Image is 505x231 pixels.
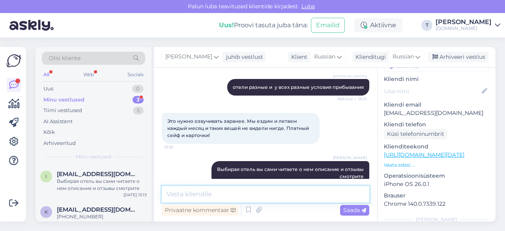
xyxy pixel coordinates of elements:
[132,85,144,93] div: 0
[76,153,111,160] span: Minu vestlused
[428,52,488,62] div: Arhiveeri vestlus
[384,109,489,117] p: [EMAIL_ADDRESS][DOMAIN_NAME]
[43,96,84,104] div: Minu vestlused
[393,53,414,61] span: Russian
[384,87,480,96] input: Lisa nimi
[43,139,76,147] div: Arhiveeritud
[333,73,367,79] span: [PERSON_NAME]
[126,69,145,80] div: Socials
[49,54,80,62] span: Otsi kliente
[123,220,147,226] div: [DATE] 13:10
[384,120,489,129] p: Kliendi telefon
[219,21,234,29] b: Uus!
[384,162,489,169] p: Vaata edasi ...
[42,69,51,80] div: All
[133,107,144,115] div: 5
[384,216,489,223] div: [PERSON_NAME]
[314,53,335,61] span: Russian
[384,172,489,180] p: Operatsioonisüsteem
[57,178,147,192] div: Выбирая отель вы сами читаете о нем описание и отзывы смотрите
[57,213,147,220] div: [PHONE_NUMBER]
[384,192,489,200] p: Brauser
[384,143,489,151] p: Klienditeekond
[219,21,308,30] div: Proovi tasuta juba täna:
[436,19,500,32] a: [PERSON_NAME][DOMAIN_NAME]
[167,118,310,138] span: Это нужно озвучивать заранее. Мы ездим и летаем каждый месяц и таких вещей не видели нигде. Платн...
[57,171,139,178] span: info@keyman.re
[133,96,144,104] div: 3
[384,180,489,188] p: iPhone OS 26.0.1
[384,200,489,208] p: Chrome 140.0.7339.122
[384,151,464,158] a: [URL][DOMAIN_NAME][DATE]
[343,207,366,214] span: Saada
[45,173,47,179] span: i
[421,20,432,31] div: T
[43,107,82,115] div: Tiimi vestlused
[384,75,489,83] p: Kliendi nimi
[288,53,307,61] div: Klient
[384,101,489,109] p: Kliendi email
[57,206,139,213] span: Kuhhar@mail.ru
[43,85,53,93] div: Uus
[337,96,367,102] span: Nähtud ✓ 15:13
[384,129,447,139] div: Küsi telefoninumbrit
[223,53,263,61] div: juhib vestlust
[43,128,55,136] div: Kõik
[6,53,21,68] img: Askly Logo
[165,53,212,61] span: [PERSON_NAME]
[436,19,492,25] div: [PERSON_NAME]
[311,18,345,33] button: Emailid
[45,209,48,215] span: K
[352,53,386,61] div: Klienditugi
[82,69,95,80] div: Web
[164,144,194,150] span: 15:18
[299,3,317,10] span: Luba
[436,25,492,32] div: [DOMAIN_NAME]
[354,18,402,32] div: Aktiivne
[333,155,367,161] span: [PERSON_NAME]
[43,118,73,126] div: AI Assistent
[217,166,365,179] span: Выбирая отель вы сами читаете о нем описание и отзывы смотрите
[123,192,147,198] div: [DATE] 15:13
[162,205,239,216] div: Privaatne kommentaar
[233,84,364,90] span: отели разные и у всех разные условия прибывания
